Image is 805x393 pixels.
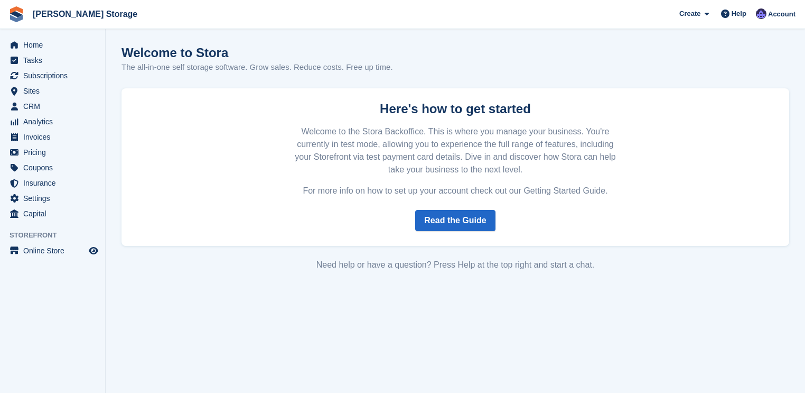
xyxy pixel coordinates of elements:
span: Storefront [10,230,105,241]
a: menu [5,84,100,98]
span: CRM [23,99,87,114]
a: menu [5,99,100,114]
span: Sites [23,84,87,98]
span: Capital [23,206,87,221]
h1: Welcome to Stora [121,45,393,60]
span: Invoices [23,130,87,144]
span: Analytics [23,114,87,129]
div: Need help or have a question? Press Help at the top right and start a chat. [121,259,789,271]
a: menu [5,114,100,129]
span: Pricing [23,145,87,160]
span: Help [732,8,746,19]
img: Tim Sinnott [756,8,766,19]
a: menu [5,68,100,83]
span: Coupons [23,160,87,175]
span: Subscriptions [23,68,87,83]
a: menu [5,191,100,206]
p: Welcome to the Stora Backoffice. This is where you manage your business. You're currently in test... [288,125,622,176]
span: Account [768,9,795,20]
span: Create [679,8,700,19]
a: [PERSON_NAME] Storage [29,5,142,23]
a: menu [5,160,100,175]
a: menu [5,243,100,258]
a: menu [5,145,100,160]
a: Preview store [87,244,100,257]
span: Settings [23,191,87,206]
p: For more info on how to set up your account check out our Getting Started Guide. [288,185,622,197]
span: Online Store [23,243,87,258]
a: menu [5,206,100,221]
span: Tasks [23,53,87,68]
a: menu [5,176,100,190]
a: menu [5,53,100,68]
a: menu [5,38,100,52]
a: menu [5,130,100,144]
strong: Here's how to get started [380,102,531,116]
span: Home [23,38,87,52]
img: stora-icon-8386f47178a22dfd0bd8f6a31ec36ba5ce8667c1dd55bd0f319d3a0aa187defe.svg [8,6,24,22]
a: Read the Guide [415,210,495,231]
span: Insurance [23,176,87,190]
p: The all-in-one self storage software. Grow sales. Reduce costs. Free up time. [121,61,393,74]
